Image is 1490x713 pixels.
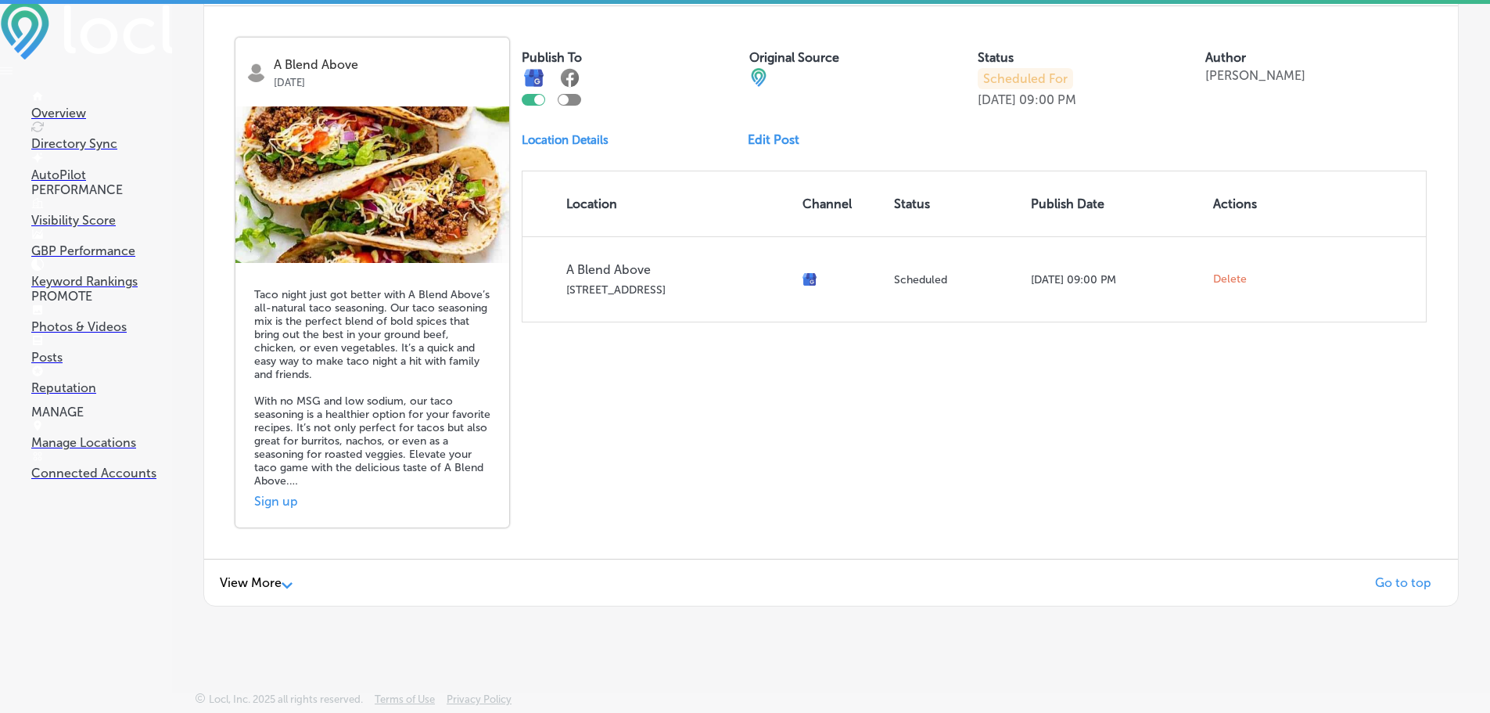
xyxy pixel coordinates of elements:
p: A Blend Above [274,58,498,72]
p: MANAGE [31,405,172,420]
a: GBP Performance [31,229,172,258]
p: Scheduled [894,273,1018,286]
p: [PERSON_NAME] [1205,68,1305,83]
span: Go to top [1375,575,1431,590]
img: c489238f-d69f-4889-bd5d-b3bd55f3b986470237104_1135426388322820_7411123000841862840_n1.jpg [235,106,509,263]
a: Visibility Score [31,198,172,228]
p: Keyword Rankings [31,274,172,289]
p: [DATE] [274,72,498,88]
th: Channel [796,171,888,236]
p: Overview [31,106,172,121]
span: Delete [1213,272,1247,286]
p: [DATE] 09:00 PM [1031,273,1201,286]
p: GBP Performance [31,243,172,258]
th: Location [522,171,796,236]
h5: Taco night just got better with A Blend Above’s all-natural taco seasoning. Our taco seasoning mi... [254,288,490,488]
p: [DATE] [978,92,1016,107]
span: View More [220,575,282,590]
a: Reputation [31,366,172,395]
p: Location Details [522,133,609,147]
a: Terms of Use [375,693,435,713]
a: Keyword Rankings [31,259,172,289]
img: cba84b02adce74ede1fb4a8549a95eca.png [749,68,768,87]
th: Status [888,171,1025,236]
p: Visibility Score [31,213,172,228]
a: Edit Post [748,132,812,147]
th: Actions [1207,171,1280,236]
a: Posts [31,335,172,365]
p: Locl, Inc. 2025 all rights reserved. [209,693,363,705]
a: Manage Locations [31,420,172,450]
p: 09:00 PM [1019,92,1076,107]
a: Privacy Policy [447,693,512,713]
p: Posts [31,350,172,365]
p: [STREET_ADDRESS] [566,283,790,297]
label: Author [1205,50,1246,65]
a: Overview [31,91,172,121]
label: Original Source [749,50,839,65]
a: Connected Accounts [31,451,172,481]
p: PERFORMANCE [31,182,172,197]
p: Scheduled For [978,68,1073,89]
p: PROMOTE [31,289,172,304]
a: AutoPilot [31,153,172,182]
p: Reputation [31,380,172,395]
th: Publish Date [1025,171,1207,236]
label: Publish To [522,50,582,65]
img: logo [246,63,266,82]
a: Photos & Videos [31,304,172,334]
p: Manage Locations [31,435,172,450]
label: Status [978,50,1014,65]
p: Connected Accounts [31,466,172,481]
p: AutoPilot [31,167,172,182]
p: A Blend Above [566,262,790,277]
a: Directory Sync [31,121,172,151]
p: Photos & Videos [31,319,172,334]
p: Directory Sync [31,136,172,151]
